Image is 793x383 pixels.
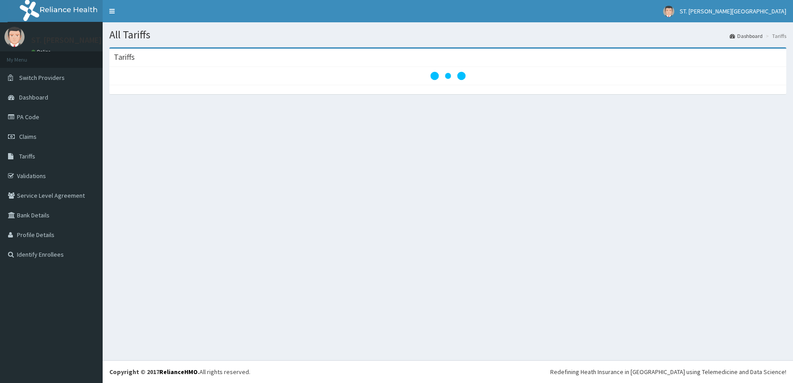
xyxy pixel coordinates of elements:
[19,93,48,101] span: Dashboard
[159,368,198,376] a: RelianceHMO
[680,7,786,15] span: ST. [PERSON_NAME][GEOGRAPHIC_DATA]
[550,367,786,376] div: Redefining Heath Insurance in [GEOGRAPHIC_DATA] using Telemedicine and Data Science!
[19,133,37,141] span: Claims
[19,74,65,82] span: Switch Providers
[109,368,199,376] strong: Copyright © 2017 .
[430,58,466,94] svg: audio-loading
[19,152,35,160] span: Tariffs
[31,36,175,44] p: ST. [PERSON_NAME][GEOGRAPHIC_DATA]
[31,49,53,55] a: Online
[109,29,786,41] h1: All Tariffs
[114,53,135,61] h3: Tariffs
[103,360,793,383] footer: All rights reserved.
[4,27,25,47] img: User Image
[764,32,786,40] li: Tariffs
[730,32,763,40] a: Dashboard
[663,6,674,17] img: User Image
